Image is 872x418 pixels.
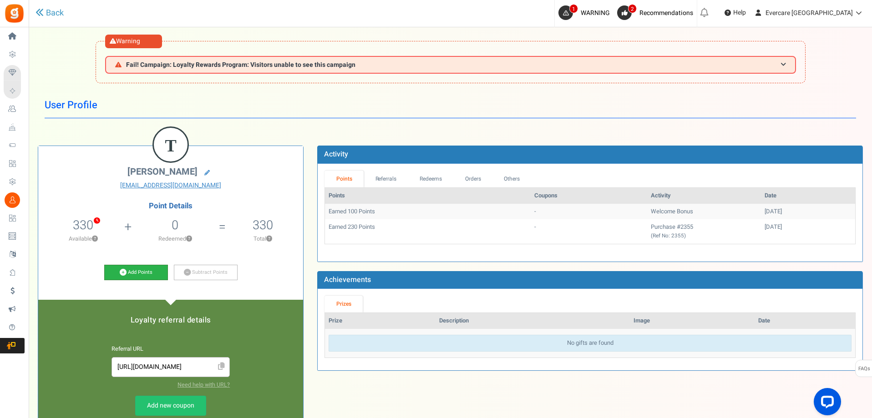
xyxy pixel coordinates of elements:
b: Achievements [324,274,371,285]
h5: Loyalty referral details [47,316,294,324]
figcaption: T [154,128,188,163]
span: Fail! Campaign: Loyalty Rewards Program: Visitors unable to see this campaign [126,61,355,68]
span: FAQs [858,360,870,378]
th: Description [436,313,630,329]
th: Coupons [531,188,647,204]
p: Available [43,235,123,243]
span: Help [731,8,746,17]
a: [EMAIL_ADDRESS][DOMAIN_NAME] [45,181,296,190]
div: Warning [105,35,162,48]
span: 330 [73,216,93,234]
div: [DATE] [765,223,852,232]
button: ? [266,236,272,242]
span: 2 [628,4,637,13]
h6: Referral URL [112,346,230,353]
th: Points [325,188,531,204]
th: Date [761,188,855,204]
a: Help [721,5,750,20]
th: Prize [325,313,435,329]
a: Subtract Points [174,265,238,280]
a: Points [324,171,364,187]
td: - [531,204,647,220]
a: Others [492,171,532,187]
div: [DATE] [765,207,852,216]
p: Redeemed [132,235,218,243]
a: Add Points [104,265,168,280]
a: 1 WARNING [558,5,613,20]
img: Gratisfaction [4,3,25,24]
span: Recommendations [639,8,693,18]
span: [PERSON_NAME] [127,165,198,178]
a: 2 Recommendations [617,5,697,20]
span: 1 [569,4,578,13]
a: Prizes [324,296,363,312]
small: (Ref No: 2355) [651,232,686,240]
div: No gifts are found [329,335,852,352]
td: - [531,219,647,243]
td: Welcome Bonus [647,204,761,220]
span: Evercare [GEOGRAPHIC_DATA] [766,8,853,18]
h4: Point Details [38,202,303,210]
td: Earned 230 Points [325,219,531,243]
a: Referrals [364,171,408,187]
button: ? [92,236,98,242]
th: Image [630,313,755,329]
b: Activity [324,149,348,160]
span: WARNING [581,8,610,18]
button: ? [186,236,192,242]
th: Date [755,313,855,329]
a: Add new coupon [135,396,206,416]
h5: 0 [172,218,178,232]
p: Total [227,235,299,243]
h5: 330 [253,218,273,232]
span: Click to Copy [214,359,228,375]
a: Orders [453,171,492,187]
a: Need help with URL? [177,381,230,389]
td: Purchase #2355 [647,219,761,243]
h1: User Profile [45,92,856,118]
td: Earned 100 Points [325,204,531,220]
a: Redeems [408,171,454,187]
th: Activity [647,188,761,204]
